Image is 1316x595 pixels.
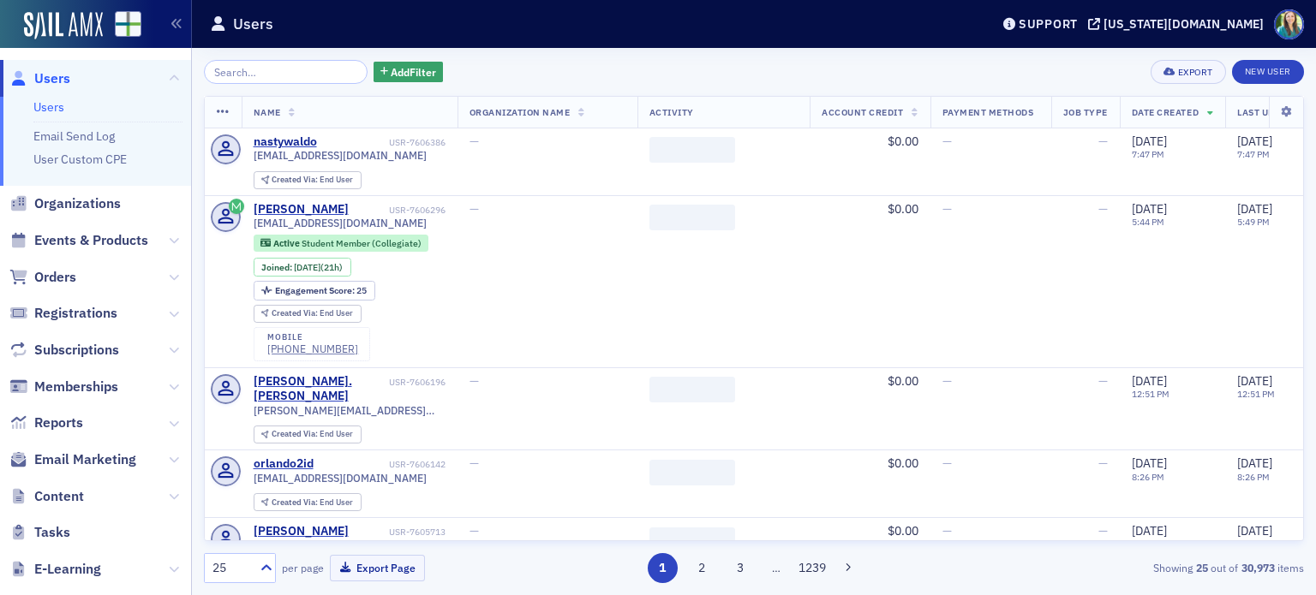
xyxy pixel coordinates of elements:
div: 25 [212,559,250,577]
time: 8:26 PM [1132,471,1164,483]
span: Joined : [261,262,294,273]
span: Account Credit [822,106,903,118]
a: [PERSON_NAME] [254,524,349,539]
strong: 25 [1193,560,1211,575]
time: 5:49 PM [1237,216,1270,228]
span: Created Via : [272,307,320,318]
strong: 30,973 [1238,560,1277,575]
button: 1239 [798,553,828,583]
a: Email Send Log [33,128,115,144]
span: — [942,523,952,538]
div: USR-7605713 [351,527,446,538]
span: [DATE] [1237,455,1272,471]
a: New User [1232,60,1304,84]
span: [DATE] [1132,134,1167,149]
span: Created Via : [272,174,320,185]
div: Active: Active: Student Member (Collegiate) [254,235,429,252]
a: E-Learning [9,560,101,579]
span: $0.00 [888,523,918,538]
span: — [1098,455,1108,471]
span: Email Marketing [34,450,136,469]
span: [EMAIL_ADDRESS][DOMAIN_NAME] [254,149,427,162]
span: Last Updated [1237,106,1304,118]
span: Organizations [34,194,121,213]
span: Registrations [34,304,117,323]
span: [DATE] [1237,523,1272,538]
span: … [764,560,788,575]
time: 7:47 PM [1237,148,1270,160]
span: — [1098,523,1108,538]
div: [US_STATE][DOMAIN_NAME] [1104,16,1264,32]
div: (21h) [294,262,343,273]
a: Events & Products [9,231,148,250]
div: Created Via: End User [254,171,362,189]
div: orlando2id [254,456,314,472]
a: Content [9,487,84,506]
span: Users [34,69,70,88]
span: ‌ [649,460,735,485]
span: — [470,201,479,217]
span: — [1098,373,1108,389]
span: [DATE] [1237,201,1272,217]
span: $0.00 [888,201,918,217]
time: 5:44 PM [1132,216,1164,228]
div: [PHONE_NUMBER] [267,342,358,355]
span: Activity [649,106,694,118]
div: 25 [275,286,367,295]
span: Job Type [1063,106,1108,118]
span: ‌ [649,377,735,402]
span: [DATE] [1132,201,1167,217]
div: USR-7606386 [320,137,446,148]
label: per page [282,560,324,575]
span: — [470,373,479,389]
span: [DATE] [1132,455,1167,471]
div: Created Via: End User [254,425,362,443]
h1: Users [233,14,273,34]
a: Orders [9,268,76,287]
a: Organizations [9,194,121,213]
span: $0.00 [888,455,918,471]
span: [DATE] [294,261,320,273]
span: Date Created [1132,106,1199,118]
span: — [942,201,952,217]
button: 1 [648,553,678,583]
span: — [470,455,479,471]
div: End User [272,309,353,318]
span: — [1098,134,1108,149]
time: 12:51 PM [1132,388,1169,400]
a: Users [9,69,70,88]
span: Orders [34,268,76,287]
div: USR-7606296 [351,205,446,216]
img: SailAMX [115,11,141,38]
a: nastywaldo [254,134,317,150]
div: mobile [267,332,358,342]
div: Support [1019,16,1078,32]
span: — [942,134,952,149]
button: Export Page [330,555,425,581]
time: 12:51 PM [1237,388,1275,400]
div: Showing out of items [949,560,1304,575]
span: — [1098,201,1108,217]
time: 2:47 PM [1132,538,1164,550]
div: Export [1178,68,1213,77]
a: Memberships [9,378,118,396]
time: 8:26 PM [1237,471,1270,483]
div: End User [272,430,353,439]
span: [DATE] [1132,523,1167,538]
button: 3 [726,553,756,583]
span: $0.00 [888,134,918,149]
span: [PERSON_NAME][EMAIL_ADDRESS][PERSON_NAME][DOMAIN_NAME] [254,404,446,417]
span: [EMAIL_ADDRESS][DOMAIN_NAME] [254,217,427,229]
span: ‌ [649,527,735,553]
a: View Homepage [103,11,141,40]
span: — [470,134,479,149]
span: [DATE] [1132,373,1167,389]
span: Subscriptions [34,341,119,360]
a: Active Student Member (Collegiate) [260,237,421,248]
span: Reports [34,414,83,432]
button: AddFilter [374,62,444,83]
span: Payment Methods [942,106,1034,118]
span: [DATE] [1237,373,1272,389]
